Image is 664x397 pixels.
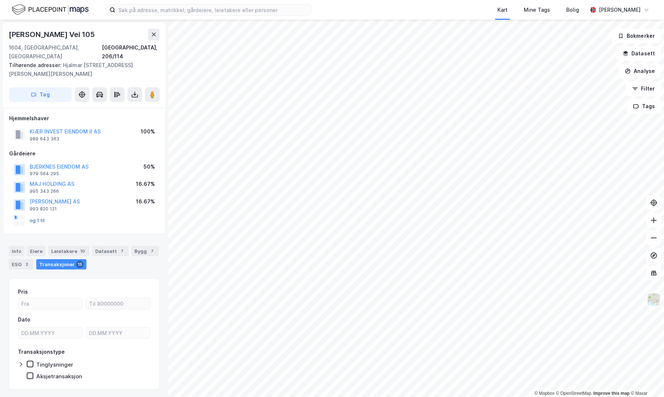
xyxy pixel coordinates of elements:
a: OpenStreetMap [556,391,591,396]
div: Aksjetransaksjon [36,373,82,380]
div: Dato [18,315,30,324]
div: Bolig [566,5,579,14]
div: Transaksjonstype [18,348,65,356]
div: 50% [144,162,155,171]
input: Til 80000000 [86,298,150,309]
div: Kontrollprogram for chat [627,362,664,397]
div: 995 343 266 [30,188,59,194]
div: 1604, [GEOGRAPHIC_DATA], [GEOGRAPHIC_DATA] [9,43,102,61]
img: logo.f888ab2527a4732fd821a326f86c7f29.svg [12,3,89,16]
div: Gårdeiere [9,149,159,158]
div: Eiere [27,246,45,256]
div: 16.67% [136,197,155,206]
button: Analyse [619,64,661,78]
div: Tinglysninger [36,361,73,368]
div: 993 820 121 [30,206,57,212]
span: Tilhørende adresser: [9,62,63,68]
div: Pris [18,287,28,296]
div: Hjemmelshaver [9,114,159,123]
div: 2 [23,261,30,268]
button: Tags [627,99,661,114]
div: Mine Tags [524,5,550,14]
div: Hjalmar [STREET_ADDRESS][PERSON_NAME][PERSON_NAME] [9,61,154,78]
div: 100% [141,127,155,136]
div: 10 [79,247,86,255]
div: Datasett [92,246,129,256]
div: 7 [118,247,126,255]
button: Tag [9,87,72,102]
div: 7 [148,247,156,255]
div: [PERSON_NAME] Vei 105 [9,29,96,40]
div: Bygg [131,246,159,256]
input: Fra [18,298,82,309]
div: Transaksjoner [36,259,86,269]
div: ESG [9,259,33,269]
div: [GEOGRAPHIC_DATA], 206/114 [102,43,160,61]
div: Leietakere [48,246,89,256]
input: DD.MM.YYYY [86,327,150,338]
button: Bokmerker [612,29,661,43]
div: 13 [76,261,84,268]
iframe: Chat Widget [627,362,664,397]
div: [PERSON_NAME] [599,5,641,14]
div: 989 643 363 [30,136,59,142]
div: Kart [497,5,508,14]
div: 16.67% [136,180,155,188]
button: Datasett [616,46,661,61]
div: 979 564 295 [30,171,59,177]
img: Z [647,293,661,306]
button: Filter [626,81,661,96]
div: Info [9,246,24,256]
input: Søk på adresse, matrikkel, gårdeiere, leietakere eller personer [115,4,311,15]
input: DD.MM.YYYY [18,327,82,338]
a: Mapbox [534,391,554,396]
a: Improve this map [593,391,630,396]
